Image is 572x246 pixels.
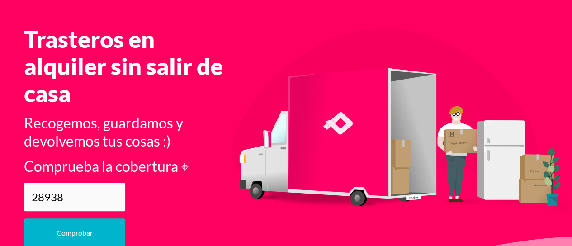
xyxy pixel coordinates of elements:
[24,25,237,107] h1: Trasteros en alquiler sin salir de casa
[409,130,572,246] iframe: Chat Widget
[24,157,237,175] h3: Comprueba la cobertura ⌖
[24,183,125,211] input: Introduce tú código postal
[409,130,572,246] div: Widget de chat
[24,114,237,150] h3: Recogemos, guardamos y devolvemos tus cosas :)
